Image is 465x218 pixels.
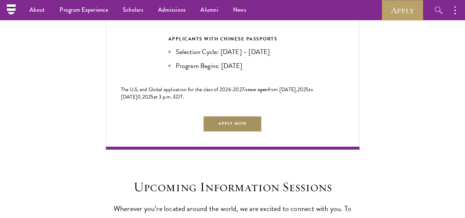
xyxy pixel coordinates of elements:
span: 202 [297,86,306,93]
span: The U.S. and Global application for the class of 202 [121,86,228,93]
span: 5 [306,86,308,93]
span: now open [248,86,268,93]
span: from [DATE], [268,86,297,93]
span: -202 [231,86,242,93]
li: Selection Cycle: [DATE] – [DATE] [168,47,297,57]
span: is [244,86,248,93]
div: APPLICANTS WITH CHINESE PASSPORTS [168,35,297,43]
span: 202 [142,93,151,101]
span: 6 [228,86,231,93]
h2: Upcoming Information Sessions [106,179,360,195]
span: at 3 p.m. EDT. [154,93,184,101]
span: 5 [151,93,153,101]
span: to [DATE] [121,86,314,101]
a: Apply Now [203,115,262,132]
span: , [141,93,142,101]
li: Program Begins: [DATE] [168,61,297,71]
span: 7 [242,86,244,93]
span: 0 [137,93,141,101]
